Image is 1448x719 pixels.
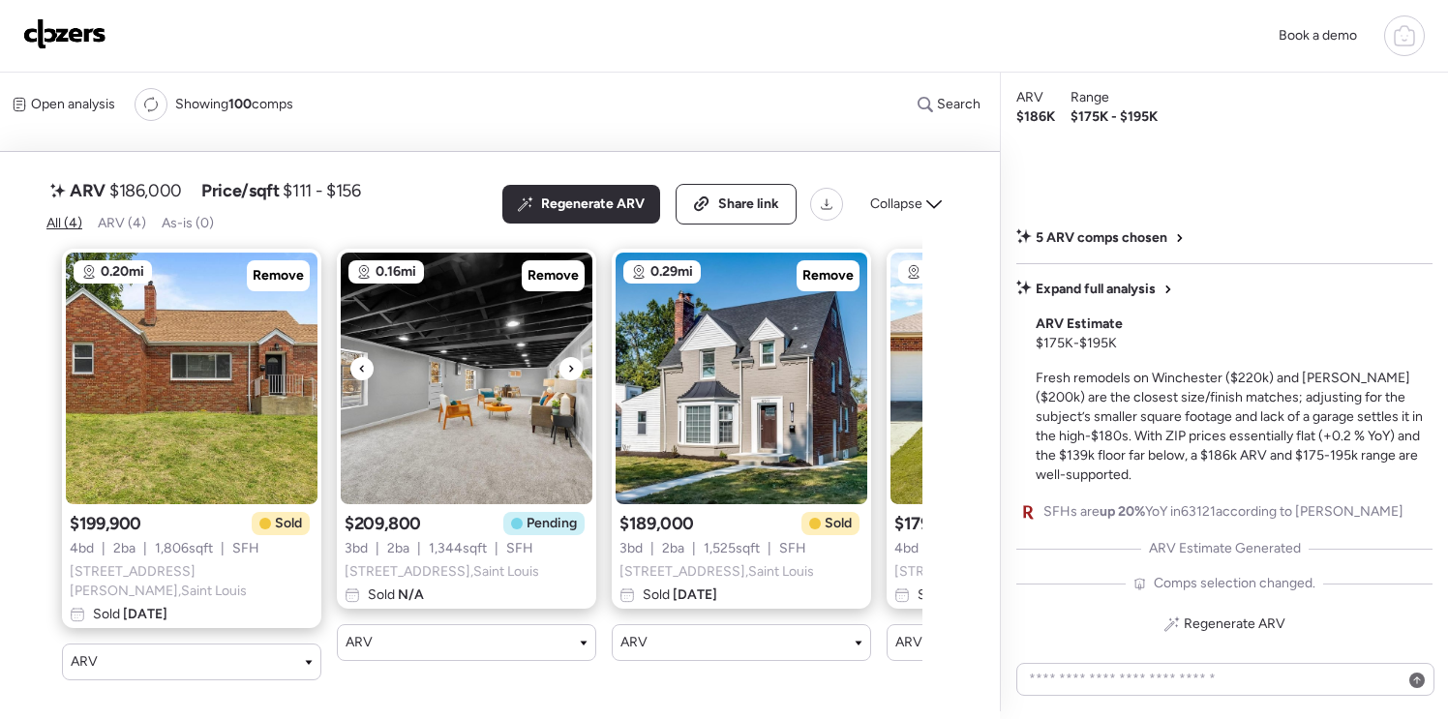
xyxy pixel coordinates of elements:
span: 3 bd [619,539,643,558]
span: | [692,539,696,558]
span: $175K - $195K [1036,334,1117,353]
span: Open analysis [31,95,115,114]
span: All (4) [46,215,82,231]
span: | [221,539,225,558]
span: Sold [825,514,852,533]
span: 2 ba [113,539,136,558]
span: Comps selection changed. [1154,574,1315,593]
span: 1,806 sqft [155,539,213,558]
span: Regenerate ARV [541,195,645,214]
span: Remove [528,266,579,285]
span: | [495,539,498,558]
span: Remove [253,266,304,285]
span: Collapse [870,195,922,214]
span: 0.20mi [101,262,144,282]
span: Pending [527,514,577,533]
span: Range [1071,88,1109,107]
span: Book a demo [1279,27,1357,44]
span: ARV [346,633,373,652]
span: 1,525 sqft [704,539,760,558]
span: SFHs are YoY in 63121 according to [PERSON_NAME] [1043,502,1403,522]
span: Sold [368,585,424,605]
span: Sold [918,585,992,605]
span: up 20% [1100,503,1145,520]
span: | [417,539,421,558]
span: $179,999 [894,512,962,535]
span: 5 ARV comps chosen [1036,228,1167,248]
span: 3 bd [345,539,368,558]
span: | [650,539,654,558]
span: Sold [643,585,717,605]
span: [DATE] [120,606,167,622]
span: ARV [620,633,648,652]
span: 0.29mi [650,262,693,282]
span: $209,800 [345,512,421,535]
span: 100 [228,96,252,112]
span: N/A [395,586,424,603]
span: $186K [1016,107,1055,127]
span: ARV [895,633,922,652]
span: ARV [71,652,98,672]
span: ARV [1016,88,1043,107]
span: 0.16mi [376,262,416,282]
span: ARV (4) [98,215,146,231]
span: [DATE] [670,586,717,603]
span: Fresh remodels on Winchester ($220k) and [PERSON_NAME] ($200k) are the closest size/finish matche... [1036,370,1423,483]
span: Showing comps [175,95,293,114]
span: Price/sqft [201,179,279,202]
img: Logo [23,18,106,49]
span: $186,000 [109,179,182,202]
span: [STREET_ADDRESS] , Saint Louis [619,562,814,582]
span: 4 bd [70,539,94,558]
span: 4 bd [894,539,919,558]
span: Sold [275,514,302,533]
span: $175K - $195K [1071,107,1158,127]
span: 2 ba [387,539,409,558]
span: | [768,539,771,558]
span: Sold [93,605,167,624]
span: Search [937,95,980,114]
span: $189,000 [619,512,694,535]
span: SFH [232,539,259,558]
span: [STREET_ADDRESS] , Saint Louis [345,562,539,582]
span: [STREET_ADDRESS][PERSON_NAME] , Saint Louis [70,562,314,601]
span: | [143,539,147,558]
span: As-is (0) [162,215,214,231]
span: $111 - $156 [283,179,360,202]
span: | [376,539,379,558]
span: Remove [802,266,854,285]
span: SFH [779,539,806,558]
span: | [102,539,106,558]
span: $199,900 [70,512,141,535]
span: ARV Estimate [1036,315,1123,334]
span: [STREET_ADDRESS] , Saint Louis [894,562,1089,582]
span: Expand full analysis [1036,280,1156,299]
span: 1,344 sqft [429,539,487,558]
span: ARV Estimate Generated [1149,539,1301,558]
span: SFH [506,539,533,558]
span: ARV [70,179,106,202]
span: 2 ba [662,539,684,558]
span: Regenerate ARV [1184,614,1285,634]
span: Share link [718,195,779,214]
